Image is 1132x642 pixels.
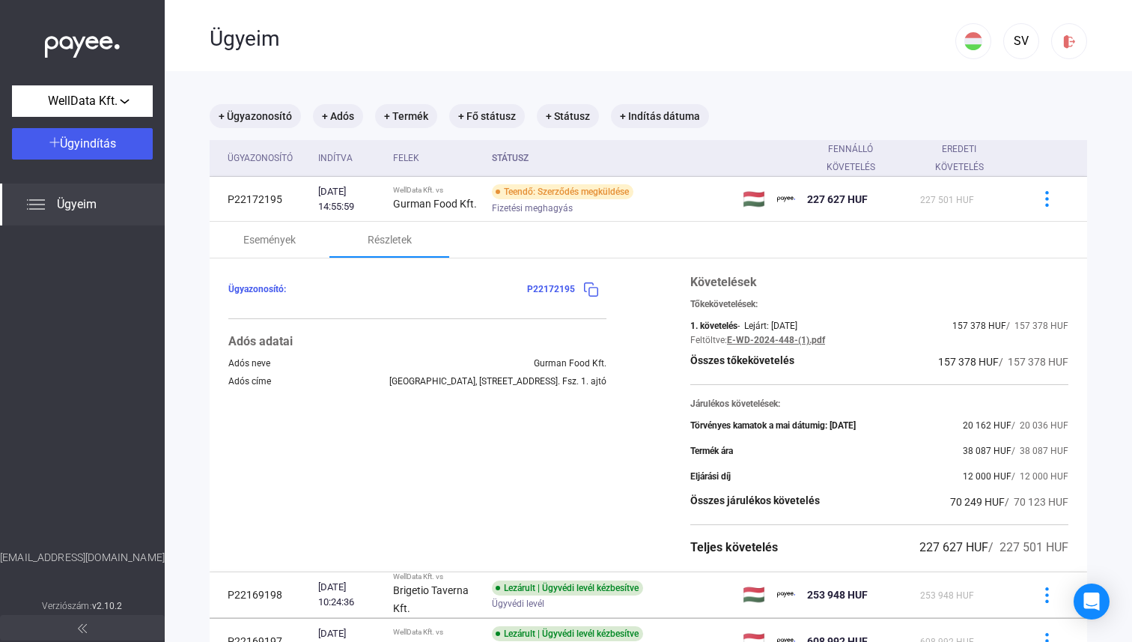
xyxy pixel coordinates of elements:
[690,299,1068,309] div: Tőkekövetelések:
[393,198,477,210] strong: Gurman Food Kft.
[1011,446,1068,456] span: / 38 087 HUF
[486,140,737,177] th: Státusz
[537,104,599,128] mat-chip: + Státusz
[492,581,643,596] div: Lezárult | Ügyvédi levél kézbesítve
[27,196,45,214] img: list.svg
[690,446,733,456] div: Termék ára
[60,136,116,151] span: Ügyindítás
[368,231,412,249] div: Részletek
[1008,32,1034,50] div: SV
[1003,23,1039,59] button: SV
[228,333,606,351] div: Adós adatai
[12,85,153,117] button: WellData Kft.
[492,626,643,641] div: Lezárult | Ügyvédi levél kézbesítve
[492,199,573,217] span: Fizetési meghagyás
[807,589,868,601] span: 253 948 HUF
[920,590,974,601] span: 253 948 HUF
[988,540,1068,554] span: / 227 501 HUF
[1005,496,1068,508] span: / 70 123 HUF
[737,321,797,331] div: - Lejárt: [DATE]
[210,177,312,222] td: P22172195
[963,446,1011,456] span: 38 087 HUF
[737,572,771,618] td: 🇭🇺
[1051,23,1087,59] button: logout-red
[12,128,153,160] button: Ügyindítás
[690,321,737,331] div: 1. követelés
[243,231,296,249] div: Események
[920,195,974,205] span: 227 501 HUF
[393,149,480,167] div: Felek
[1074,584,1110,620] div: Open Intercom Messenger
[313,104,363,128] mat-chip: + Adós
[228,376,271,387] div: Adós címe
[777,586,795,604] img: payee-logo
[919,540,988,554] span: 227 627 HUF
[389,376,606,387] div: [GEOGRAPHIC_DATA], [STREET_ADDRESS]. Fsz. 1. ajtó
[920,140,999,176] div: Eredeti követelés
[777,190,795,208] img: payee-logo
[210,572,312,618] td: P22169198
[318,149,381,167] div: Indítva
[375,104,437,128] mat-chip: + Termék
[492,595,544,613] span: Ügyvédi levél
[393,628,480,637] div: WellData Kft. vs
[534,358,606,369] div: Gurman Food Kft.
[690,353,794,371] div: Összes tőkekövetelés
[1006,321,1068,331] span: / 157 378 HUF
[583,282,599,297] img: copy-blue
[807,193,868,205] span: 227 627 HUF
[228,149,293,167] div: Ügyazonosító
[999,356,1068,368] span: / 157 378 HUF
[1011,420,1068,431] span: / 20 036 HUF
[393,572,480,581] div: WellData Kft. vs
[807,140,908,176] div: Fennálló követelés
[228,358,270,369] div: Adós neve
[393,584,469,614] strong: Brigetio Taverna Kft.
[963,420,1011,431] span: 20 162 HUF
[952,321,1006,331] span: 157 378 HUF
[690,399,1068,409] div: Járulékos követelések:
[807,140,895,176] div: Fennálló követelés
[527,284,575,294] span: P22172195
[575,273,606,305] button: copy-blue
[228,149,306,167] div: Ügyazonosító
[920,140,1012,176] div: Eredeti követelés
[950,496,1005,508] span: 70 249 HUF
[1039,587,1055,603] img: more-blue
[1031,579,1062,611] button: more-blue
[318,580,381,610] div: [DATE] 10:24:36
[92,601,123,611] strong: v2.10.2
[1039,191,1055,207] img: more-blue
[393,149,419,167] div: Felek
[1062,34,1077,49] img: logout-red
[210,104,301,128] mat-chip: + Ügyazonosító
[49,137,60,148] img: plus-white.svg
[690,493,820,511] div: Összes járulékos követelés
[318,149,353,167] div: Indítva
[690,420,856,431] div: Törvényes kamatok a mai dátumig: [DATE]
[57,196,97,214] span: Ügyeim
[964,32,982,50] img: HU
[1011,471,1068,482] span: / 12 000 HUF
[727,335,825,345] a: E-WD-2024-448-(1).pdf
[955,23,991,59] button: HU
[318,184,381,214] div: [DATE] 14:55:59
[78,624,87,633] img: arrow-double-left-grey.svg
[48,92,118,110] span: WellData Kft.
[1031,184,1062,215] button: more-blue
[938,356,999,368] span: 157 378 HUF
[492,184,633,199] div: Teendő: Szerződés megküldése
[690,471,731,482] div: Eljárási díj
[737,177,771,222] td: 🇭🇺
[690,273,1068,291] div: Követelések
[45,28,120,58] img: white-payee-white-dot.svg
[611,104,709,128] mat-chip: + Indítás dátuma
[210,26,955,52] div: Ügyeim
[228,284,286,294] span: Ügyazonosító:
[449,104,525,128] mat-chip: + Fő státusz
[690,539,778,557] div: Teljes követelés
[963,471,1011,482] span: 12 000 HUF
[393,186,480,195] div: WellData Kft. vs
[690,335,727,345] div: Feltöltve:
